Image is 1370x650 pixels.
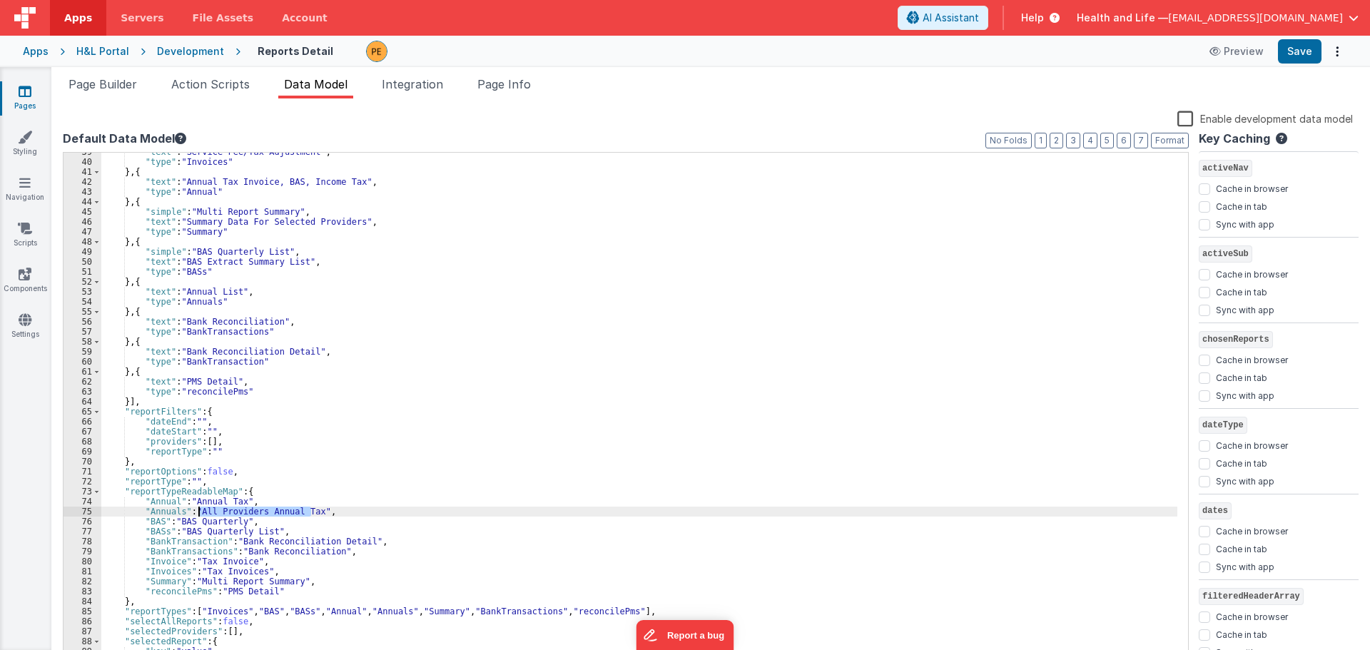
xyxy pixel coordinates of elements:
div: 74 [64,497,101,507]
div: 81 [64,567,101,577]
div: 59 [64,347,101,357]
span: Help [1021,11,1044,25]
button: 5 [1100,133,1114,148]
label: Cache in browser [1216,523,1288,537]
label: Enable development data model [1177,110,1353,126]
div: 72 [64,477,101,487]
div: 83 [64,586,101,596]
div: 64 [64,397,101,407]
div: 49 [64,247,101,257]
div: 71 [64,467,101,477]
span: activeNav [1199,160,1252,177]
div: 62 [64,377,101,387]
label: Cache in tab [1216,370,1267,384]
span: Apps [64,11,92,25]
button: 1 [1035,133,1047,148]
div: Apps [23,44,49,59]
label: Cache in tab [1216,455,1267,469]
button: Options [1327,41,1347,61]
button: No Folds [985,133,1032,148]
div: 78 [64,537,101,547]
span: Servers [121,11,163,25]
h4: Reports Detail [258,46,333,56]
div: 77 [64,527,101,537]
div: 66 [64,417,101,427]
button: 3 [1066,133,1080,148]
span: Action Scripts [171,77,250,91]
div: 79 [64,547,101,557]
div: 46 [64,217,101,227]
div: 44 [64,197,101,207]
button: 4 [1083,133,1097,148]
h4: Key Caching [1199,133,1270,146]
label: Cache in browser [1216,609,1288,623]
iframe: Marker.io feedback button [636,620,734,650]
div: 58 [64,337,101,347]
div: 56 [64,317,101,327]
div: 84 [64,596,101,606]
div: 50 [64,257,101,267]
div: 51 [64,267,101,277]
div: 68 [64,437,101,447]
label: Sync with app [1216,302,1274,316]
span: Health and Life — [1077,11,1168,25]
span: activeSub [1199,245,1252,263]
div: 67 [64,427,101,437]
div: 63 [64,387,101,397]
div: H&L Portal [76,44,129,59]
div: 82 [64,577,101,586]
span: [EMAIL_ADDRESS][DOMAIN_NAME] [1168,11,1343,25]
span: filteredHeaderArray [1199,588,1304,605]
span: Data Model [284,77,347,91]
label: Sync with app [1216,473,1274,487]
span: dateType [1199,417,1247,434]
button: Preview [1201,40,1272,63]
label: Sync with app [1216,387,1274,402]
div: 42 [64,177,101,187]
div: 88 [64,636,101,646]
span: Integration [382,77,443,91]
div: 54 [64,297,101,307]
span: File Assets [193,11,254,25]
div: 47 [64,227,101,237]
div: 87 [64,626,101,636]
label: Cache in browser [1216,266,1288,280]
div: 65 [64,407,101,417]
label: Cache in tab [1216,541,1267,555]
button: 6 [1117,133,1131,148]
label: Sync with app [1216,216,1274,230]
button: AI Assistant [898,6,988,30]
div: 48 [64,237,101,247]
div: 53 [64,287,101,297]
img: 9824c9b2ced8ee662419f2f3ea18dbb0 [367,41,387,61]
span: dates [1199,502,1232,519]
div: 85 [64,606,101,616]
label: Cache in tab [1216,284,1267,298]
div: 41 [64,167,101,177]
div: 80 [64,557,101,567]
span: chosenReports [1199,331,1273,348]
div: 76 [64,517,101,527]
label: Cache in browser [1216,437,1288,452]
div: 55 [64,307,101,317]
div: 73 [64,487,101,497]
button: 7 [1134,133,1148,148]
div: 75 [64,507,101,517]
div: 43 [64,187,101,197]
div: 70 [64,457,101,467]
button: 2 [1050,133,1063,148]
div: 69 [64,447,101,457]
div: 52 [64,277,101,287]
label: Sync with app [1216,559,1274,573]
span: Page Builder [68,77,137,91]
div: Development [157,44,224,59]
div: 86 [64,616,101,626]
label: Cache in tab [1216,626,1267,641]
button: Format [1151,133,1189,148]
label: Cache in tab [1216,198,1267,213]
div: 57 [64,327,101,337]
label: Cache in browser [1216,181,1288,195]
label: Cache in browser [1216,352,1288,366]
div: 60 [64,357,101,367]
div: 40 [64,157,101,167]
